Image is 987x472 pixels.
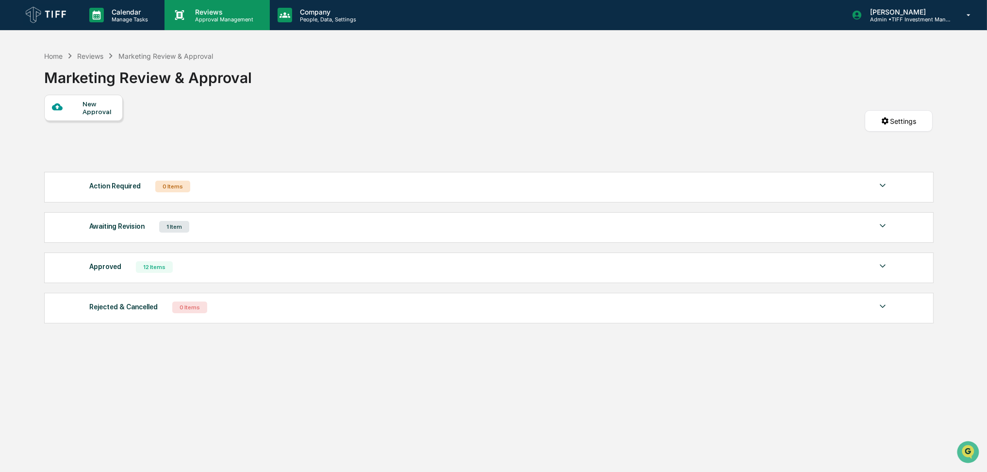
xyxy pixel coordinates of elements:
div: Action Required [89,180,141,192]
p: People, Data, Settings [292,16,361,23]
a: 🖐️Preclearance [6,118,66,136]
p: Approval Management [187,16,258,23]
img: caret [877,260,888,272]
p: How can we help? [10,20,177,36]
button: Start new chat [165,77,177,89]
div: Home [44,52,63,60]
div: Marketing Review & Approval [44,61,252,86]
div: 🔎 [10,142,17,150]
a: 🗄️Attestations [66,118,124,136]
p: Admin • TIFF Investment Management [862,16,953,23]
div: 1 Item [159,221,189,233]
p: Reviews [187,8,258,16]
p: [PERSON_NAME] [862,8,953,16]
div: 0 Items [155,181,190,192]
div: 12 Items [136,261,173,273]
div: 0 Items [172,302,207,313]
img: caret [877,220,888,232]
span: Attestations [80,122,120,132]
p: Company [292,8,361,16]
img: caret [877,180,888,191]
img: logo [23,4,70,26]
div: We're available if you need us! [33,84,123,92]
a: Powered byPylon [68,164,117,172]
span: Preclearance [19,122,63,132]
div: Awaiting Revision [89,220,145,233]
div: Rejected & Cancelled [89,301,158,313]
p: Calendar [104,8,153,16]
img: 1746055101610-c473b297-6a78-478c-a979-82029cc54cd1 [10,74,27,92]
div: Start new chat [33,74,159,84]
div: 🖐️ [10,123,17,131]
img: caret [877,301,888,312]
a: 🔎Data Lookup [6,137,65,154]
iframe: Open customer support [956,440,982,466]
button: Settings [865,110,933,132]
div: New Approval [82,100,115,116]
div: Reviews [77,52,103,60]
span: Pylon [97,165,117,172]
div: Marketing Review & Approval [118,52,213,60]
div: 🗄️ [70,123,78,131]
p: Manage Tasks [104,16,153,23]
span: Data Lookup [19,141,61,151]
div: Approved [89,260,121,273]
